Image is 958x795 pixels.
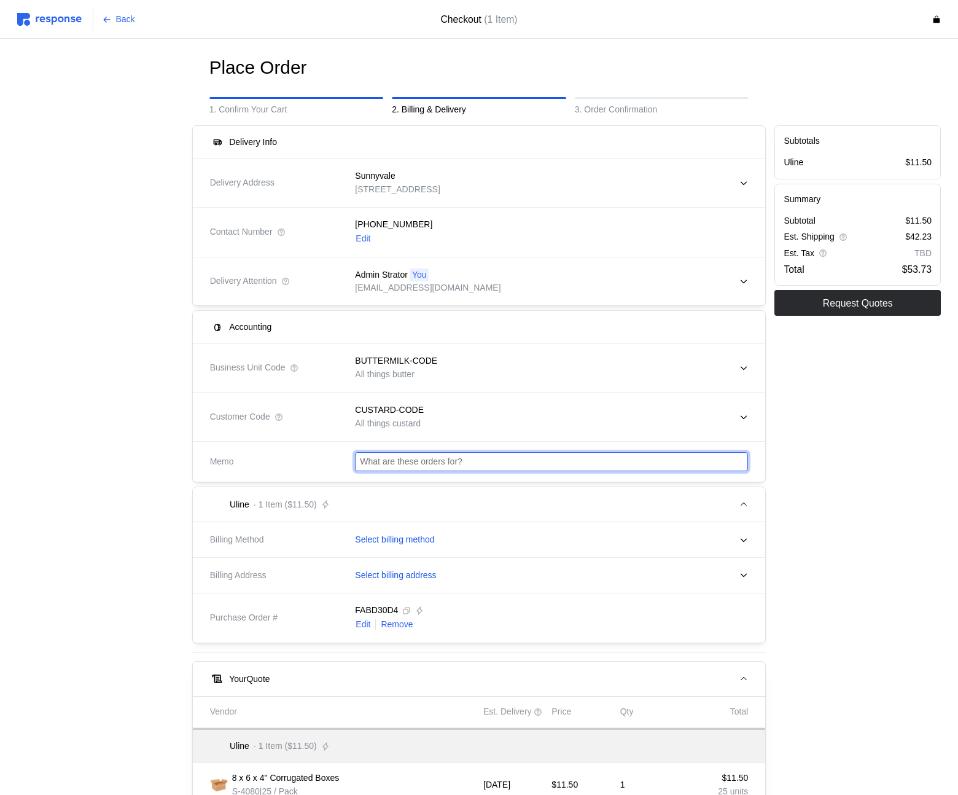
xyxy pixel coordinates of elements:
p: 3. Order Confirmation [575,103,749,117]
p: All things butter [355,368,437,382]
p: BUTTERMILK-CODE [355,354,437,368]
p: Request Quotes [823,296,893,311]
button: Uline· 1 Item ($11.50) [193,487,766,522]
p: $11.50 [905,214,932,228]
p: Edit [356,232,370,246]
span: Customer Code [210,410,270,424]
h5: Delivery Info [229,136,277,149]
span: Memo [210,455,234,469]
button: Edit [355,617,371,632]
p: Est. Shipping [784,230,835,244]
div: Uline· 1 Item ($11.50) [193,522,766,643]
p: Vendor [210,705,237,719]
p: Est. Delivery [483,705,532,719]
h4: Checkout [440,12,517,27]
p: 8 x 6 x 4" Corrugated Boxes [232,772,340,785]
p: CUSTARD-CODE [355,404,424,417]
p: [DATE] [483,778,543,792]
p: Select billing address [355,569,436,582]
p: Remove [381,618,413,632]
span: Delivery Attention [210,275,277,288]
button: Request Quotes [774,290,941,316]
p: Total [784,262,804,277]
input: What are these orders for? [360,453,743,471]
button: Remove [380,617,413,632]
h5: Accounting [229,321,271,334]
p: Subtotal [784,214,815,228]
h1: Place Order [209,56,307,80]
p: You [412,268,427,282]
p: $11.50 [688,772,748,785]
p: 2. Billing & Delivery [392,103,566,117]
span: Contact Number [210,225,273,239]
h5: Summary [784,193,932,206]
span: Billing Method [210,533,264,547]
button: Edit [355,232,371,246]
button: YourQuote [193,662,766,696]
p: All things custard [355,417,424,431]
p: · 1 Item ($11.50) [254,498,317,512]
p: Edit [356,618,370,632]
p: Back [116,13,135,26]
button: Back [95,8,142,31]
p: [EMAIL_ADDRESS][DOMAIN_NAME] [355,281,500,295]
span: (1 Item) [484,14,517,25]
img: S-4080 [210,776,228,794]
p: Admin Strator [355,268,408,282]
p: Uline [230,498,249,512]
img: svg%3e [17,13,82,26]
span: Purchase Order # [210,611,278,625]
span: Business Unit Code [210,361,286,375]
h5: Subtotals [784,135,932,147]
h5: Your Quote [229,673,270,686]
p: Qty [620,705,634,719]
p: [STREET_ADDRESS] [355,183,440,197]
p: Est. Tax [784,247,814,260]
p: Uline [784,156,803,170]
span: Billing Address [210,569,267,582]
p: Total [730,705,749,719]
p: Sunnyvale [355,170,395,183]
p: 1 [620,778,680,792]
p: [PHONE_NUMBER] [355,218,432,232]
p: $42.23 [905,230,932,244]
span: Delivery Address [210,176,275,190]
p: Select billing method [355,533,434,547]
p: Price [551,705,571,719]
p: $53.73 [902,262,932,277]
p: $11.50 [905,156,932,170]
p: FABD30D4 [355,604,398,617]
p: $11.50 [551,778,611,792]
p: TBD [914,247,932,260]
p: Uline [230,740,249,753]
p: 1. Confirm Your Cart [209,103,384,117]
p: · 1 Item ($11.50) [254,740,317,753]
